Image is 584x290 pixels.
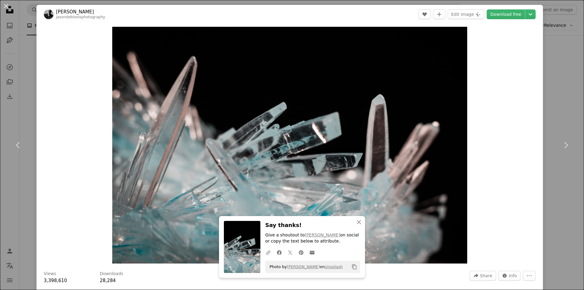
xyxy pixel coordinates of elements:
[274,246,285,258] a: Share on Facebook
[419,9,431,19] button: Like
[56,9,105,15] a: [PERSON_NAME]
[470,271,496,281] button: Share this image
[287,264,320,269] a: [PERSON_NAME]
[100,271,123,277] h3: Downloads
[100,278,116,283] span: 28,284
[509,271,517,280] span: Info
[547,116,584,174] a: Next
[266,262,343,272] span: Photo by on
[448,9,484,19] button: Edit image
[296,246,307,258] a: Share on Pinterest
[525,9,536,19] button: Choose download size
[523,271,536,281] button: More Actions
[44,271,56,277] h3: Views
[56,15,105,19] a: jasondeblooisphotography
[44,9,54,19] img: Go to Jason D's profile
[307,246,318,258] a: Share over email
[325,264,342,269] a: Unsplash
[305,232,340,237] a: [PERSON_NAME]
[112,27,467,264] img: close-up photo of crystals
[265,232,360,244] p: Give a shoutout to on social or copy the text below to attribute.
[499,271,521,281] button: Stats about this image
[285,246,296,258] a: Share on Twitter
[487,9,525,19] a: Download free
[112,27,467,264] button: Zoom in on this image
[349,262,360,272] button: Copy to clipboard
[480,271,492,280] span: Share
[433,9,445,19] button: Add to Collection
[44,278,67,283] span: 3,398,610
[265,221,360,230] h3: Say thanks!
